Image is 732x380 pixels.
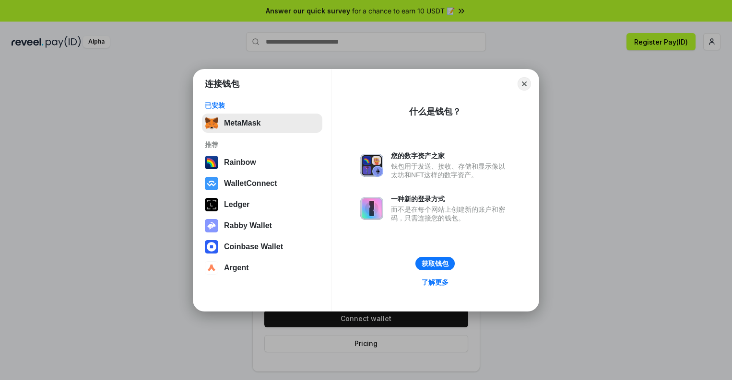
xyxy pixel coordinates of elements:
img: svg+xml,%3Csvg%20width%3D%2228%22%20height%3D%2228%22%20viewBox%3D%220%200%2028%2028%22%20fill%3D... [205,177,218,190]
button: Coinbase Wallet [202,237,322,256]
div: 而不是在每个网站上创建新的账户和密码，只需连接您的钱包。 [391,205,510,222]
button: WalletConnect [202,174,322,193]
img: svg+xml,%3Csvg%20width%3D%2228%22%20height%3D%2228%22%20viewBox%3D%220%200%2028%2028%22%20fill%3D... [205,261,218,275]
div: 您的数字资产之家 [391,151,510,160]
div: 什么是钱包？ [409,106,461,117]
div: Ledger [224,200,249,209]
img: svg+xml,%3Csvg%20xmlns%3D%22http%3A%2F%2Fwww.w3.org%2F2000%2Fsvg%22%20fill%3D%22none%22%20viewBox... [360,197,383,220]
button: MetaMask [202,114,322,133]
button: Close [518,77,531,91]
button: 获取钱包 [415,257,455,270]
a: 了解更多 [416,276,454,288]
img: svg+xml,%3Csvg%20xmlns%3D%22http%3A%2F%2Fwww.w3.org%2F2000%2Fsvg%22%20width%3D%2228%22%20height%3... [205,198,218,211]
div: 已安装 [205,101,319,110]
div: 钱包用于发送、接收、存储和显示像以太坊和NFT这样的数字资产。 [391,162,510,179]
div: 获取钱包 [422,259,449,268]
div: WalletConnect [224,179,277,188]
div: 了解更多 [422,278,449,287]
div: 推荐 [205,140,319,149]
h1: 连接钱包 [205,78,239,90]
div: Rainbow [224,158,256,167]
button: Rainbow [202,153,322,172]
img: svg+xml,%3Csvg%20xmlns%3D%22http%3A%2F%2Fwww.w3.org%2F2000%2Fsvg%22%20fill%3D%22none%22%20viewBox... [205,219,218,232]
button: Rabby Wallet [202,216,322,235]
img: svg+xml,%3Csvg%20width%3D%22120%22%20height%3D%22120%22%20viewBox%3D%220%200%20120%20120%22%20fil... [205,156,218,169]
div: Rabby Wallet [224,221,272,230]
img: svg+xml,%3Csvg%20xmlns%3D%22http%3A%2F%2Fwww.w3.org%2F2000%2Fsvg%22%20fill%3D%22none%22%20viewBox... [360,154,383,177]
div: Coinbase Wallet [224,242,283,251]
button: Argent [202,258,322,277]
div: Argent [224,264,249,272]
div: MetaMask [224,119,260,127]
img: svg+xml,%3Csvg%20width%3D%2228%22%20height%3D%2228%22%20viewBox%3D%220%200%2028%2028%22%20fill%3D... [205,240,218,253]
div: 一种新的登录方式 [391,195,510,203]
img: svg+xml,%3Csvg%20fill%3D%22none%22%20height%3D%2233%22%20viewBox%3D%220%200%2035%2033%22%20width%... [205,116,218,130]
button: Ledger [202,195,322,214]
